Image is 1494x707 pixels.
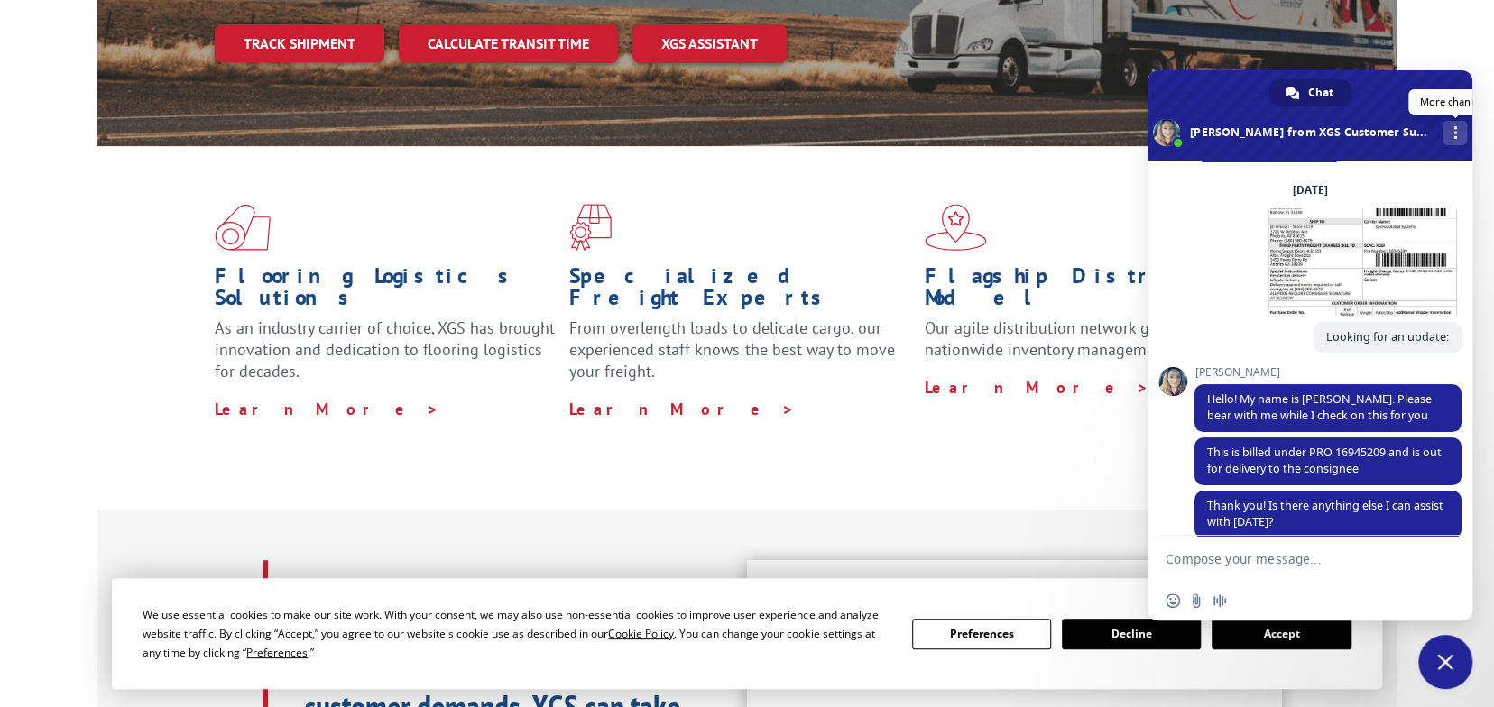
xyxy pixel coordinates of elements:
div: [DATE] [1293,185,1328,196]
span: Send a file [1189,593,1203,608]
span: Our agile distribution network gives you nationwide inventory management on demand. [925,317,1257,360]
span: Thank you! Is there anything else I can assist with [DATE]? [1207,498,1443,529]
span: Insert an emoji [1166,593,1180,608]
a: Learn More > [215,399,439,419]
img: xgs-icon-focused-on-flooring-red [569,204,612,251]
button: Preferences [912,619,1051,649]
div: Close chat [1418,635,1472,689]
span: Preferences [246,645,308,660]
span: This is billed under PRO 16945209 and is out for delivery to the consignee [1207,445,1442,476]
textarea: Compose your message... [1166,551,1415,567]
a: Learn More > [569,399,794,419]
span: [PERSON_NAME] [1194,366,1462,379]
span: Chat [1308,79,1333,106]
button: Accept [1212,619,1351,649]
span: Looking for an update: [1326,329,1449,344]
span: Hello! My name is [PERSON_NAME]. Please bear with me while I check on this for you [1207,391,1432,423]
div: We use essential cookies to make our site work. With your consent, we may also use non-essential ... [143,605,890,662]
div: Chat [1269,79,1351,106]
a: XGS ASSISTANT [632,24,787,63]
div: Cookie Consent Prompt [112,578,1382,689]
a: Learn More > [925,377,1149,398]
h1: Flooring Logistics Solutions [215,265,556,317]
a: Track shipment [215,24,384,62]
span: Cookie Policy [608,626,674,641]
img: xgs-icon-total-supply-chain-intelligence-red [215,204,271,251]
p: From overlength loads to delicate cargo, our experienced staff knows the best way to move your fr... [569,317,910,398]
h1: Flagship Distribution Model [925,265,1266,317]
div: More channels [1443,121,1467,145]
h1: Specialized Freight Experts [569,265,910,317]
img: xgs-icon-flagship-distribution-model-red [925,204,987,251]
a: Calculate transit time [399,24,618,63]
button: Decline [1062,619,1201,649]
span: As an industry carrier of choice, XGS has brought innovation and dedication to flooring logistics... [215,317,555,381]
span: Audio message [1213,593,1227,608]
